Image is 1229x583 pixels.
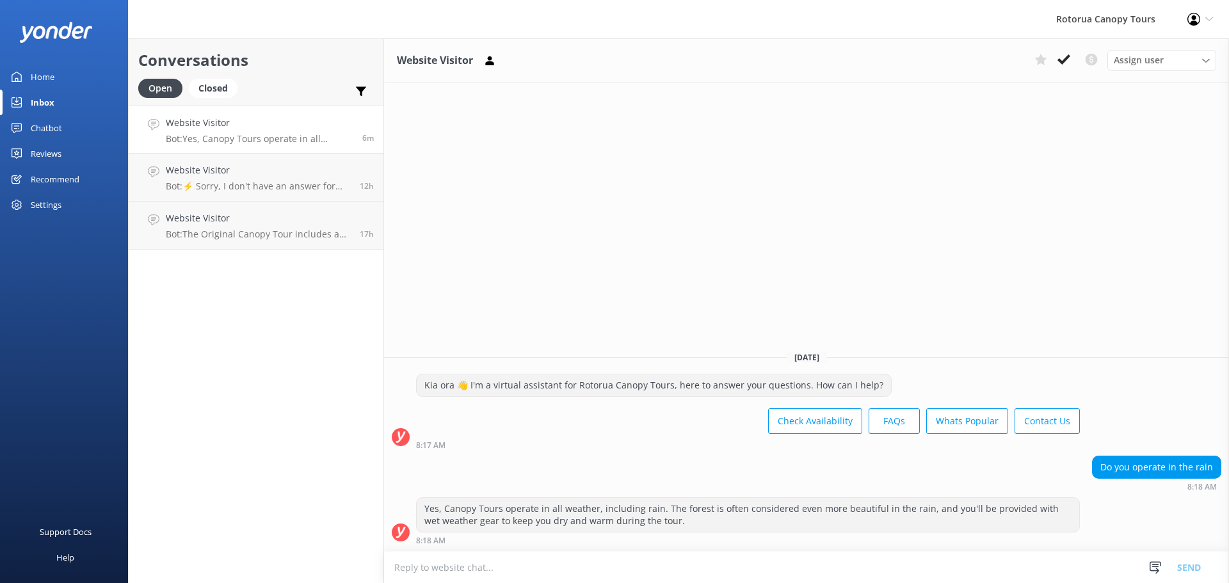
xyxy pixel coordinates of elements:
[189,81,244,95] a: Closed
[1187,483,1217,491] strong: 8:18 AM
[166,211,350,225] h4: Website Visitor
[768,408,862,434] button: Check Availability
[31,192,61,218] div: Settings
[138,48,374,72] h2: Conversations
[926,408,1008,434] button: Whats Popular
[166,228,350,240] p: Bot: The Original Canopy Tour includes a mixture of ziplines and walking. If you can comfortably ...
[129,106,383,154] a: Website VisitorBot:Yes, Canopy Tours operate in all weather, including rain. The forest is often ...
[166,163,350,177] h4: Website Visitor
[19,22,93,43] img: yonder-white-logo.png
[166,116,353,130] h4: Website Visitor
[417,374,891,396] div: Kia ora 👋 I'm a virtual assistant for Rotorua Canopy Tours, here to answer your questions. How ca...
[129,154,383,202] a: Website VisitorBot:⚡ Sorry, I don't have an answer for that. Could you please try and rephrase yo...
[869,408,920,434] button: FAQs
[138,81,189,95] a: Open
[1093,456,1221,478] div: Do you operate in the rain
[787,352,827,363] span: [DATE]
[1107,50,1216,70] div: Assign User
[138,79,182,98] div: Open
[166,180,350,192] p: Bot: ⚡ Sorry, I don't have an answer for that. Could you please try and rephrase your question? A...
[360,180,374,191] span: Oct 02 2025 08:22pm (UTC +13:00) Pacific/Auckland
[31,115,62,141] div: Chatbot
[31,141,61,166] div: Reviews
[1114,53,1164,67] span: Assign user
[56,545,74,570] div: Help
[416,440,1080,449] div: Oct 03 2025 08:17am (UTC +13:00) Pacific/Auckland
[129,202,383,250] a: Website VisitorBot:The Original Canopy Tour includes a mixture of ziplines and walking. If you ca...
[40,519,92,545] div: Support Docs
[416,537,446,545] strong: 8:18 AM
[416,536,1080,545] div: Oct 03 2025 08:18am (UTC +13:00) Pacific/Auckland
[362,132,374,143] span: Oct 03 2025 08:18am (UTC +13:00) Pacific/Auckland
[397,52,473,69] h3: Website Visitor
[1092,482,1221,491] div: Oct 03 2025 08:18am (UTC +13:00) Pacific/Auckland
[416,442,446,449] strong: 8:17 AM
[417,498,1079,532] div: Yes, Canopy Tours operate in all weather, including rain. The forest is often considered even mor...
[31,166,79,192] div: Recommend
[360,228,374,239] span: Oct 02 2025 02:37pm (UTC +13:00) Pacific/Auckland
[189,79,237,98] div: Closed
[31,90,54,115] div: Inbox
[31,64,54,90] div: Home
[1015,408,1080,434] button: Contact Us
[166,133,353,145] p: Bot: Yes, Canopy Tours operate in all weather, including rain. The forest is often considered eve...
